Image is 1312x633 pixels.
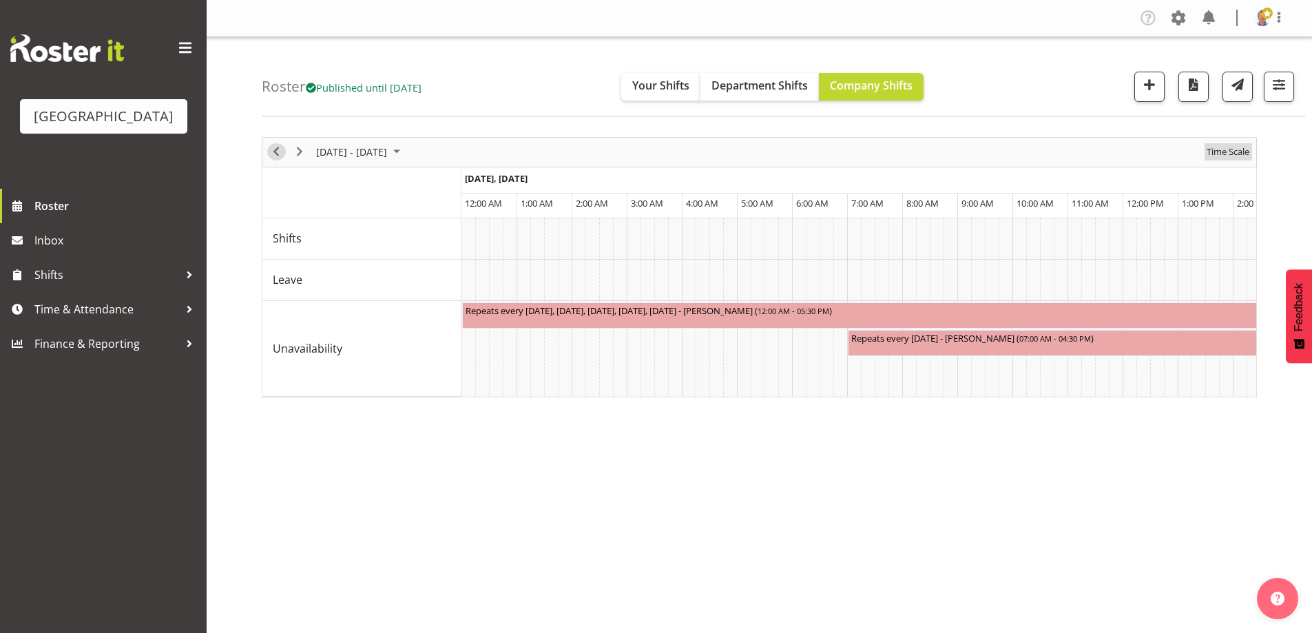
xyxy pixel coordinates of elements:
span: 1:00 AM [521,197,553,209]
span: Feedback [1293,283,1305,331]
span: Your Shifts [632,78,689,93]
button: Send a list of all shifts for the selected filtered period to all rostered employees. [1222,72,1253,102]
td: Leave resource [262,260,461,301]
td: Unavailability resource [262,301,461,397]
span: 11:00 AM [1072,197,1109,209]
img: cian-ocinnseala53500ffac99bba29ecca3b151d0be656.png [1254,10,1271,26]
span: 9:00 AM [961,197,994,209]
button: Filter Shifts [1264,72,1294,102]
span: 4:00 AM [686,197,718,209]
span: Finance & Reporting [34,333,179,354]
button: Add a new shift [1134,72,1165,102]
img: help-xxl-2.png [1271,592,1284,605]
td: Shifts resource [262,218,461,260]
button: October 2025 [314,143,406,160]
span: 5:00 AM [741,197,773,209]
div: [GEOGRAPHIC_DATA] [34,106,174,127]
button: Previous [267,143,286,160]
div: previous period [264,138,288,167]
span: 07:00 AM - 04:30 PM [1019,333,1091,344]
span: 2:00 PM [1237,197,1269,209]
button: Feedback - Show survey [1286,269,1312,363]
span: 12:00 AM - 05:30 PM [758,305,829,316]
span: 3:00 AM [631,197,663,209]
div: next period [288,138,311,167]
span: Department Shifts [711,78,808,93]
span: Shifts [273,230,302,247]
span: 1:00 PM [1182,197,1214,209]
button: Next [291,143,309,160]
span: Roster [34,196,200,216]
span: 2:00 AM [576,197,608,209]
span: [DATE], [DATE] [465,172,528,185]
button: Company Shifts [819,73,924,101]
button: Department Shifts [700,73,819,101]
span: Time Scale [1205,143,1251,160]
span: Time & Attendance [34,299,179,320]
span: Published until [DATE] [306,81,421,94]
span: 12:00 PM [1127,197,1164,209]
span: 8:00 AM [906,197,939,209]
div: Timeline Week of October 20, 2025 [262,137,1257,397]
h4: Roster [262,79,421,94]
span: 12:00 AM [465,197,502,209]
span: 6:00 AM [796,197,829,209]
span: Shifts [34,264,179,285]
span: 7:00 AM [851,197,884,209]
button: Time Scale [1205,143,1252,160]
span: Inbox [34,230,200,251]
button: Download a PDF of the roster according to the set date range. [1178,72,1209,102]
span: 10:00 AM [1017,197,1054,209]
img: Rosterit website logo [10,34,124,62]
span: Leave [273,271,302,288]
span: Company Shifts [830,78,913,93]
button: Your Shifts [621,73,700,101]
span: Unavailability [273,340,342,357]
span: [DATE] - [DATE] [315,143,388,160]
div: October 20 - 26, 2025 [311,138,408,167]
